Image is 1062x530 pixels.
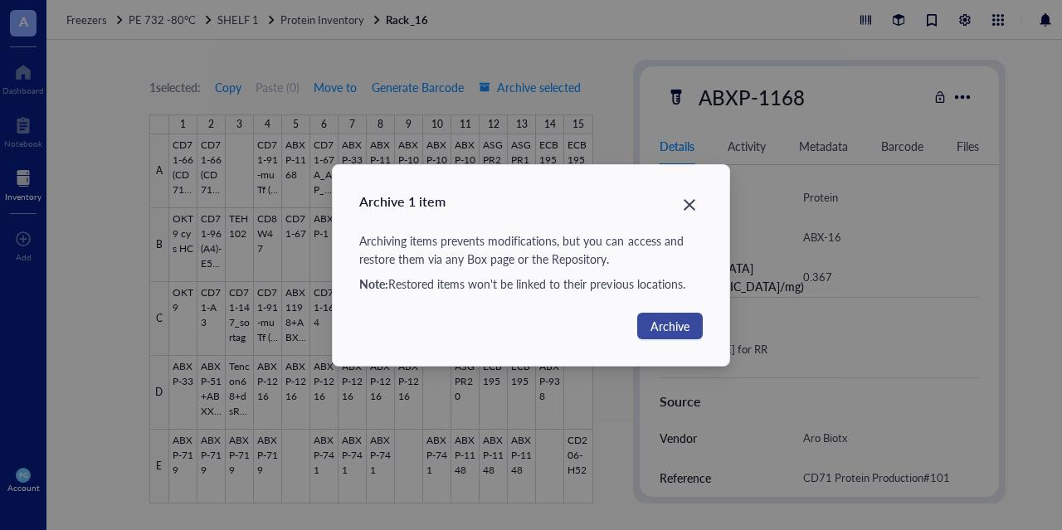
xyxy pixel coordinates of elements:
[676,195,703,215] span: Close
[650,317,689,335] span: Archive
[637,313,703,339] button: Archive
[676,192,703,218] button: Close
[359,275,703,293] div: Restored items won't be linked to their previous locations.
[359,192,703,212] div: Archive 1 item
[359,231,703,268] div: Archiving items prevents modifications, but you can access and restore them via any Box page or t...
[359,275,388,292] strong: Note:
